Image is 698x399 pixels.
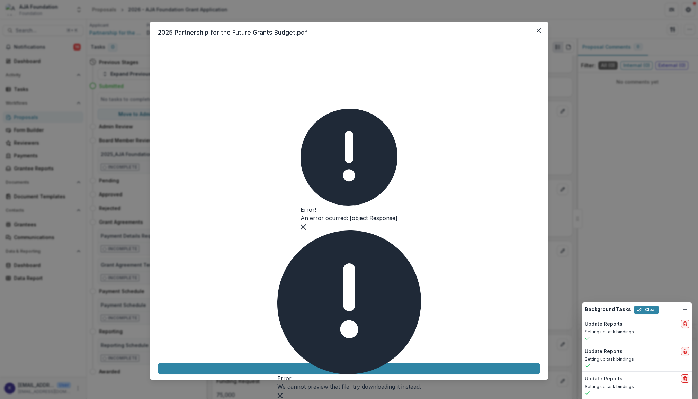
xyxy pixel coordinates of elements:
[533,25,544,36] button: Close
[681,347,689,355] button: delete
[158,363,540,374] a: Download
[585,307,631,312] h2: Background Tasks
[681,305,689,314] button: Dismiss
[585,356,689,362] p: Setting up task bindings
[585,348,623,354] h2: Update Reports
[585,321,623,327] h2: Update Reports
[585,376,623,382] h2: Update Reports
[681,320,689,328] button: delete
[585,329,689,335] p: Setting up task bindings
[634,306,659,314] button: Clear
[150,22,548,43] header: 2025 Partnership for the Future Grants Budget.pdf
[681,374,689,383] button: delete
[585,383,689,390] p: Setting up task bindings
